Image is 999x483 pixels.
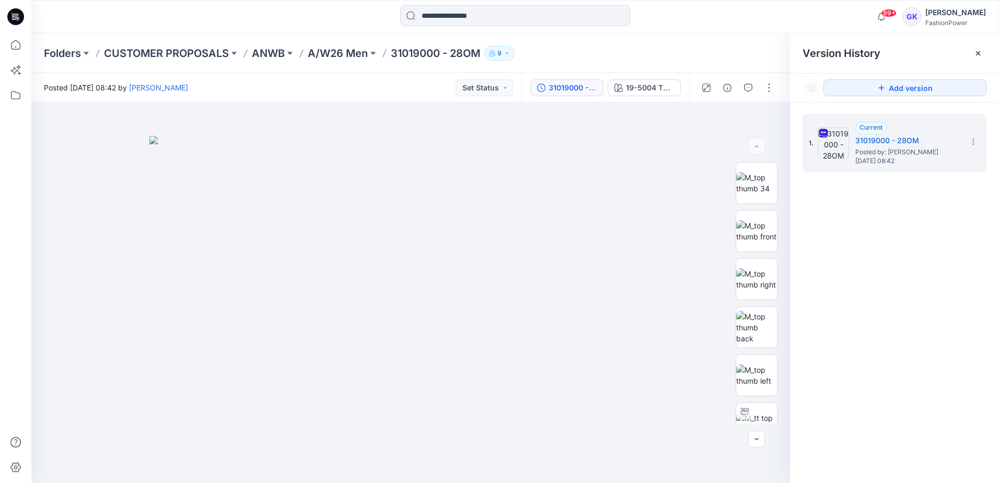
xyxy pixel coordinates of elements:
[308,46,368,61] a: A/W26 Men
[530,79,603,96] button: 31019000 - 28OM
[549,82,597,94] div: 31019000 - 28OM
[925,6,986,19] div: [PERSON_NAME]
[129,83,188,92] a: [PERSON_NAME]
[818,128,849,159] img: 31019000 - 28OM
[149,136,672,483] img: eyJhbGciOiJIUzI1NiIsImtpZCI6IjAiLCJzbHQiOiJzZXMiLCJ0eXAiOiJKV1QifQ.eyJkYXRhIjp7InR5cGUiOiJzdG9yYW...
[608,79,681,96] button: 19-5004 TPG Urban Chic + 18-5606 TPG
[736,220,777,242] img: M_top thumb front
[497,48,502,59] p: 9
[855,134,960,147] h5: 31019000 - 28OM
[484,46,515,61] button: 9
[855,157,960,165] span: [DATE] 08:42
[823,79,986,96] button: Add version
[855,147,960,157] span: Posted by: Guerline Kamp
[925,19,986,27] div: FashionPower
[44,46,81,61] a: Folders
[902,7,921,26] div: GK
[391,46,480,61] p: 31019000 - 28OM
[803,79,819,96] button: Show Hidden Versions
[252,46,285,61] a: ANWB
[859,123,882,131] span: Current
[736,311,777,344] img: M_top thumb back
[104,46,229,61] a: CUSTOMER PROPOSALS
[736,172,777,194] img: M_top thumb 34
[809,139,814,148] span: 1.
[736,268,777,290] img: M_top thumb right
[719,79,736,96] button: Details
[803,47,880,60] span: Version History
[974,49,982,57] button: Close
[881,9,897,17] span: 99+
[626,82,674,94] div: 19-5004 TPG Urban Chic + 18-5606 TPG
[44,82,188,93] span: Posted [DATE] 08:42 by
[736,364,777,386] img: M_top thumb left
[736,412,777,434] img: M_tt top thumb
